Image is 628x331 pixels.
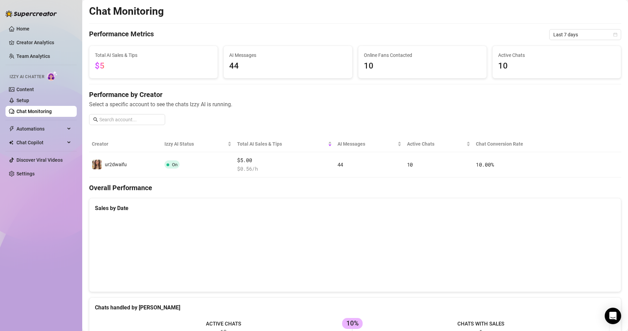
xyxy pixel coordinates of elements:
[95,51,212,59] span: Total AI Sales & Tips
[237,165,332,173] span: $ 0.56 /h
[95,204,615,212] div: Sales by Date
[407,161,413,168] span: 10
[16,157,63,163] a: Discover Viral Videos
[364,60,481,73] span: 10
[16,137,65,148] span: Chat Copilot
[16,53,50,59] a: Team Analytics
[95,303,615,312] div: Chats handled by [PERSON_NAME]
[10,74,44,80] span: Izzy AI Chatter
[95,61,104,71] span: $5
[89,90,621,99] h4: Performance by Creator
[605,308,621,324] div: Open Intercom Messenger
[404,136,473,152] th: Active Chats
[89,136,162,152] th: Creator
[498,51,615,59] span: Active Chats
[99,116,161,123] input: Search account...
[93,117,98,122] span: search
[335,136,404,152] th: AI Messages
[234,136,335,152] th: Total AI Sales & Tips
[162,136,234,152] th: Izzy AI Status
[364,51,481,59] span: Online Fans Contacted
[172,162,177,167] span: On
[498,60,615,73] span: 10
[9,140,13,145] img: Chat Copilot
[237,156,332,164] span: $5.00
[16,98,29,103] a: Setup
[16,37,71,48] a: Creator Analytics
[92,160,102,169] img: ur2dwaifu
[89,29,154,40] h4: Performance Metrics
[407,140,465,148] span: Active Chats
[237,140,327,148] span: Total AI Sales & Tips
[16,87,34,92] a: Content
[16,123,65,134] span: Automations
[164,140,226,148] span: Izzy AI Status
[9,126,14,132] span: thunderbolt
[16,26,29,32] a: Home
[16,109,52,114] a: Chat Monitoring
[476,161,494,168] span: 10.00 %
[613,33,617,37] span: calendar
[16,171,35,176] a: Settings
[5,10,57,17] img: logo-BBDzfeDw.svg
[337,161,343,168] span: 44
[229,51,346,59] span: AI Messages
[89,100,621,109] span: Select a specific account to see the chats Izzy AI is running.
[473,136,568,152] th: Chat Conversion Rate
[553,29,617,40] span: Last 7 days
[337,140,396,148] span: AI Messages
[89,183,621,193] h4: Overall Performance
[229,60,346,73] span: 44
[105,162,127,167] span: ur2dwaifu
[47,71,58,81] img: AI Chatter
[89,5,164,18] h2: Chat Monitoring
